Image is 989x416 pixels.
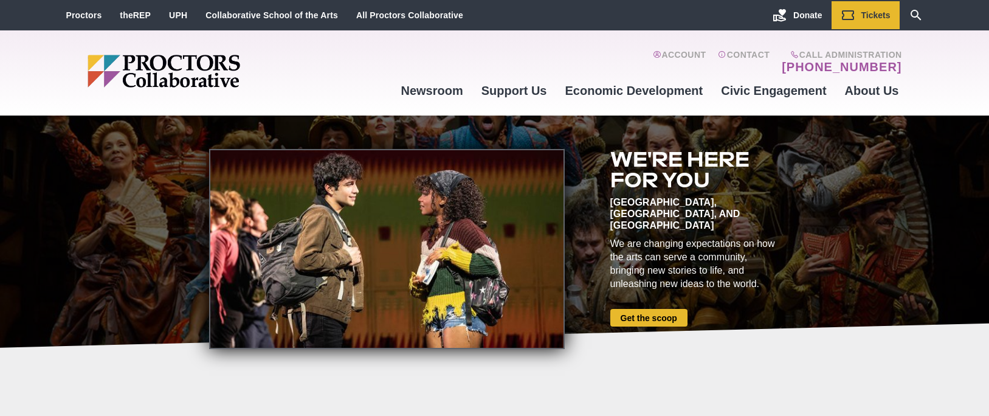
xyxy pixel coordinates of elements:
[356,10,463,20] a: All Proctors Collaborative
[782,60,901,74] a: [PHONE_NUMBER]
[610,237,781,291] div: We are changing expectations on how the arts can serve a community, bringing new stories to life,...
[169,10,187,20] a: UPH
[610,196,781,231] div: [GEOGRAPHIC_DATA], [GEOGRAPHIC_DATA], and [GEOGRAPHIC_DATA]
[836,74,908,107] a: About Us
[763,1,831,29] a: Donate
[556,74,712,107] a: Economic Development
[793,10,822,20] span: Donate
[610,309,687,327] a: Get the scoop
[391,74,472,107] a: Newsroom
[712,74,835,107] a: Civic Engagement
[66,10,102,20] a: Proctors
[205,10,338,20] a: Collaborative School of the Arts
[653,50,706,74] a: Account
[832,1,900,29] a: Tickets
[718,50,770,74] a: Contact
[861,10,891,20] span: Tickets
[120,10,151,20] a: theREP
[472,74,556,107] a: Support Us
[610,149,781,190] h2: We're here for you
[88,55,334,88] img: Proctors logo
[778,50,901,60] span: Call Administration
[900,1,932,29] a: Search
